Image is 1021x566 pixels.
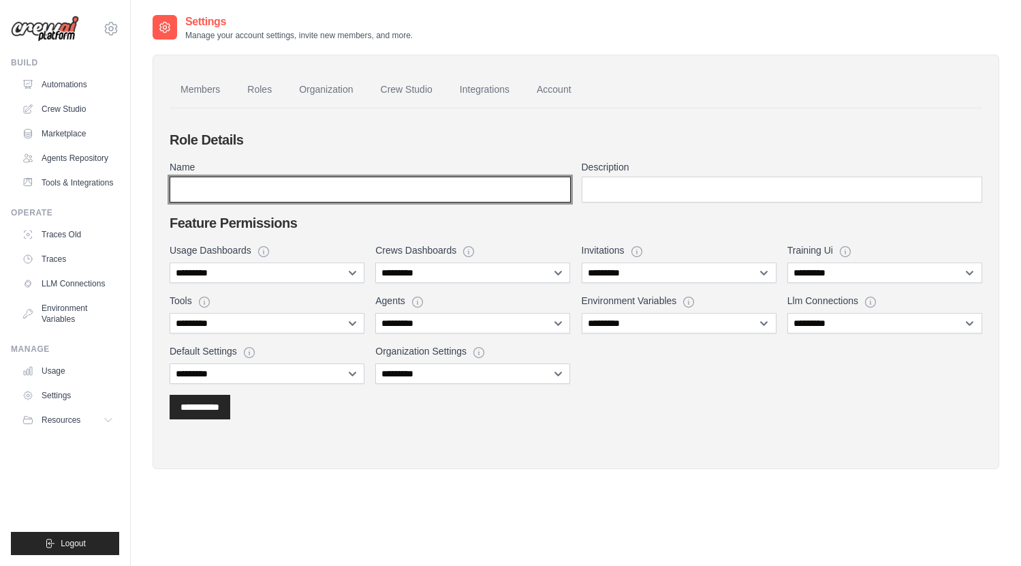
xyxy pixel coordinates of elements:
a: Settings [16,385,119,406]
a: Tools & Integrations [16,172,119,194]
button: Resources [16,409,119,431]
label: Usage Dashboards [170,243,251,257]
a: Traces [16,248,119,270]
a: Members [170,72,231,108]
label: Tools [170,294,192,308]
a: Crew Studio [370,72,443,108]
button: Logout [11,532,119,555]
label: Invitations [582,243,625,257]
label: Name [170,160,571,174]
h2: Role Details [170,130,982,149]
label: Crews Dashboards [375,243,456,257]
div: Operate [11,207,119,218]
h2: Settings [185,14,413,30]
span: Resources [42,415,80,426]
div: Manage [11,344,119,355]
div: Build [11,57,119,68]
label: Organization Settings [375,344,467,358]
a: Integrations [449,72,520,108]
p: Manage your account settings, invite new members, and more. [185,30,413,41]
label: Llm Connections [787,294,858,308]
label: Default Settings [170,344,237,358]
a: Roles [236,72,283,108]
label: Training Ui [787,243,833,257]
a: Account [526,72,582,108]
h2: Feature Permissions [170,213,982,233]
label: Agents [375,294,405,308]
a: Environment Variables [16,297,119,330]
a: LLM Connections [16,273,119,295]
a: Crew Studio [16,98,119,120]
a: Agents Repository [16,147,119,169]
label: Environment Variables [582,294,677,308]
img: Logo [11,16,79,42]
a: Traces Old [16,224,119,245]
a: Automations [16,74,119,95]
span: Logout [61,538,86,549]
a: Marketplace [16,123,119,145]
a: Usage [16,360,119,382]
label: Description [582,160,983,174]
a: Organization [288,72,364,108]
